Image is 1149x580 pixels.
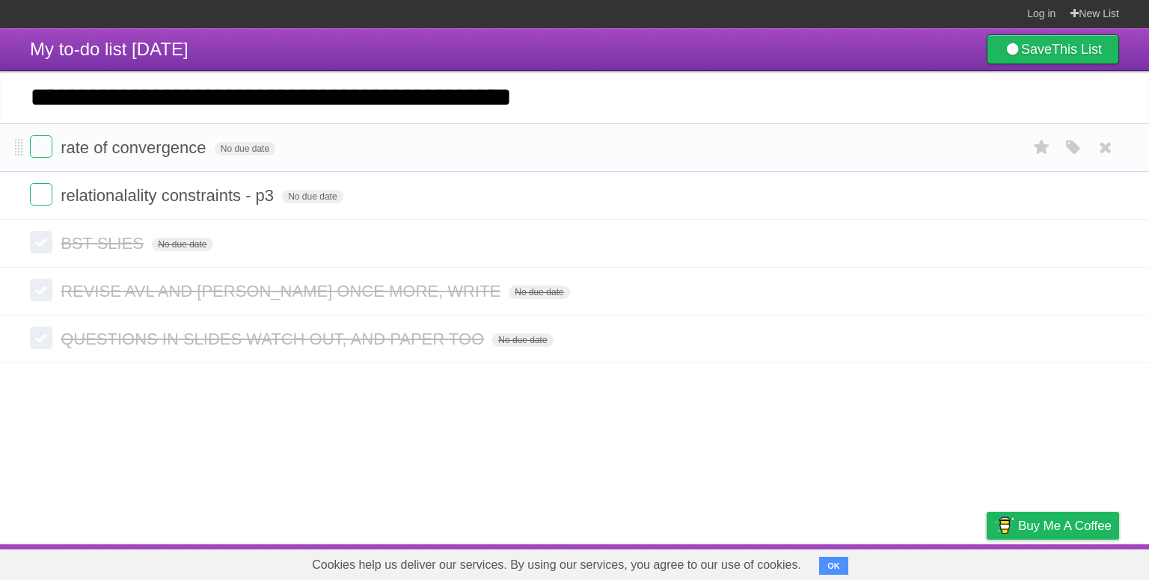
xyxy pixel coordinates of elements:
[30,39,189,59] span: My to-do list [DATE]
[916,548,949,576] a: Terms
[61,282,504,300] span: REVISE AVL AND [PERSON_NAME] ONCE MORE, WRITE
[1018,513,1112,539] span: Buy me a coffee
[967,548,1006,576] a: Privacy
[987,512,1119,540] a: Buy me a coffee
[837,548,898,576] a: Developers
[819,557,848,575] button: OK
[1025,548,1119,576] a: Suggest a feature
[61,330,488,348] span: QUESTIONS IN SLIDES WATCH OUT, AND PAPER TOO
[215,142,275,155] span: No due date
[61,186,278,205] span: relationalality constraints - p3
[509,286,569,299] span: No due date
[30,183,52,206] label: Done
[30,327,52,349] label: Done
[987,34,1119,64] a: SaveThis List
[297,550,816,580] span: Cookies help us deliver our services. By using our services, you agree to our use of cookies.
[994,513,1014,538] img: Buy me a coffee
[788,548,819,576] a: About
[282,190,343,203] span: No due date
[61,234,147,253] span: BST SLIES
[30,231,52,253] label: Done
[1028,135,1056,160] label: Star task
[30,135,52,158] label: Done
[1052,42,1102,57] b: This List
[492,333,553,347] span: No due date
[152,238,212,251] span: No due date
[61,138,209,157] span: rate of convergence
[30,279,52,301] label: Done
